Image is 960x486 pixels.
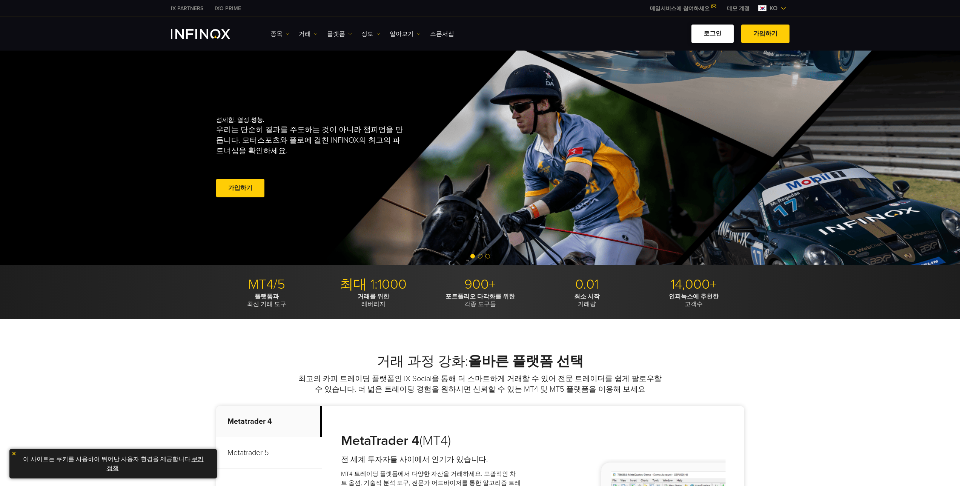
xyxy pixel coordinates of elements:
a: 플랫폼 [327,29,352,38]
strong: 거래를 위한 [358,293,389,300]
a: 가입하기 [741,25,790,43]
a: 정보 [361,29,380,38]
p: 우리는 단순히 결과를 주도하는 것이 아니라 챔피언을 만듭니다. 모터스포츠와 폴로에 걸친 INFINOX의 최고의 파트너십을 확인하세요. [216,125,406,156]
a: 메일서비스에 참여하세요 [644,5,721,12]
strong: 플랫폼과 [255,293,279,300]
span: Go to slide 3 [485,254,490,258]
p: MT4/5 [216,276,317,293]
a: INFINOX [209,5,247,12]
strong: 최소 시작 [574,293,600,300]
p: 최고의 카피 트레이딩 플랫폼인 IX Social을 통해 더 스마트하게 거래할 수 있어 전문 트레이더를 쉽게 팔로우할 수 있습니다. 더 넓은 트레이딩 경험을 원하시면 신뢰할 수... [297,374,663,395]
img: yellow close icon [11,451,17,456]
p: 14,000+ [643,276,744,293]
strong: MetaTrader 4 [341,432,419,449]
p: 0.01 [536,276,637,293]
a: 가입하기 [216,179,264,197]
p: 각종 도구들 [430,293,531,308]
a: 알아보기 [390,29,421,38]
strong: 포트폴리오 다각화를 위한 [445,293,515,300]
a: INFINOX [165,5,209,12]
strong: 인피녹스에 추천한 [669,293,719,300]
a: 로그인 [691,25,734,43]
p: 최신 거래 도구 [216,293,317,308]
p: 최대 1:1000 [323,276,424,293]
p: 고객수 [643,293,744,308]
p: 900+ [430,276,531,293]
span: Go to slide 1 [470,254,475,258]
h3: (MT4) [341,432,521,449]
h2: 거래 과정 강화: [216,353,744,370]
a: 스폰서십 [430,29,454,38]
p: 레버리지 [323,293,424,308]
p: Metatrader 4 [216,406,322,437]
span: ko [766,4,780,13]
strong: 성능. [251,116,264,124]
strong: 올바른 플랫폼 선택 [468,353,584,369]
h4: 전 세계 투자자들 사이에서 인기가 있습니다. [341,454,521,465]
p: 이 사이트는 쿠키를 사용하여 뛰어난 사용자 환경을 제공합니다. . [13,453,213,475]
span: Go to slide 2 [478,254,482,258]
p: Metatrader 5 [216,437,322,469]
div: 섬세함. 열정. [216,104,454,211]
a: INFINOX Logo [171,29,248,39]
a: 종목 [270,29,289,38]
a: INFINOX MENU [721,5,755,12]
a: 거래 [299,29,318,38]
p: 거래량 [536,293,637,308]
